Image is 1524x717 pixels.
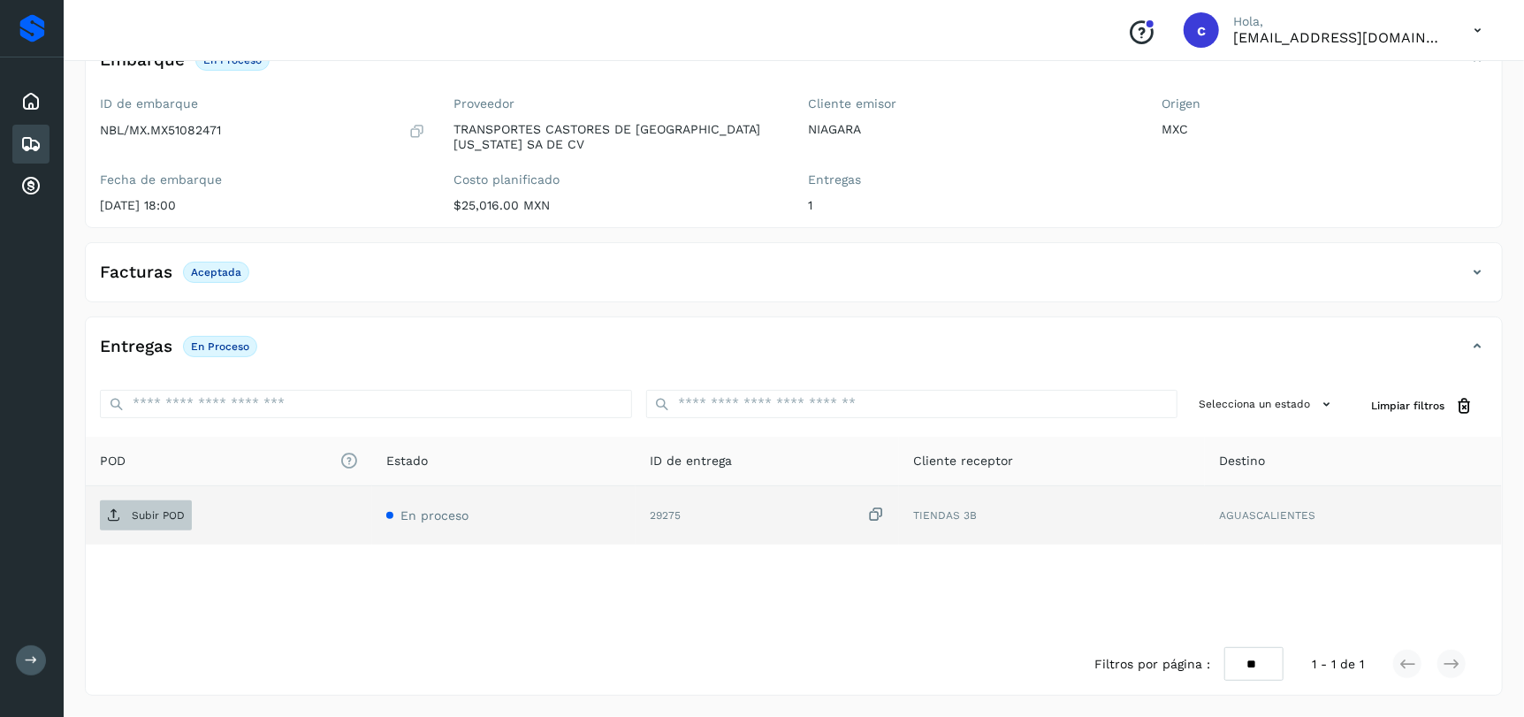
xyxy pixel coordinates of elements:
[100,263,172,283] h4: Facturas
[400,508,469,522] span: En proceso
[913,452,1013,470] span: Cliente receptor
[808,122,1134,137] p: NIAGARA
[386,452,428,470] span: Estado
[191,340,249,353] p: En proceso
[1357,390,1488,423] button: Limpiar filtros
[12,125,50,164] div: Embarques
[100,452,358,470] span: POD
[191,266,241,278] p: Aceptada
[86,45,1502,89] div: EmbarqueEn proceso
[1371,398,1444,414] span: Limpiar filtros
[808,96,1134,111] label: Cliente emisor
[12,167,50,206] div: Cuentas por cobrar
[1312,655,1364,674] span: 1 - 1 de 1
[12,82,50,121] div: Inicio
[132,509,185,522] p: Subir POD
[100,198,426,213] p: [DATE] 18:00
[454,122,781,152] p: TRANSPORTES CASTORES DE [GEOGRAPHIC_DATA][US_STATE] SA DE CV
[1219,452,1265,470] span: Destino
[86,332,1502,376] div: EntregasEn proceso
[1162,122,1489,137] p: MXC
[808,198,1134,213] p: 1
[1233,29,1445,46] p: cuentasespeciales8_met@castores.com.mx
[1162,96,1489,111] label: Origen
[1205,486,1502,545] td: AGUASCALIENTES
[100,96,426,111] label: ID de embarque
[454,96,781,111] label: Proveedor
[899,486,1205,545] td: TIENDAS 3B
[454,172,781,187] label: Costo planificado
[100,172,426,187] label: Fecha de embarque
[650,452,732,470] span: ID de entrega
[100,337,172,357] h4: Entregas
[100,123,221,138] p: NBL/MX.MX51082471
[100,500,192,530] button: Subir POD
[454,198,781,213] p: $25,016.00 MXN
[650,506,885,524] div: 29275
[1094,655,1210,674] span: Filtros por página :
[1192,390,1343,419] button: Selecciona un estado
[86,257,1502,301] div: FacturasAceptada
[808,172,1134,187] label: Entregas
[1233,14,1445,29] p: Hola,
